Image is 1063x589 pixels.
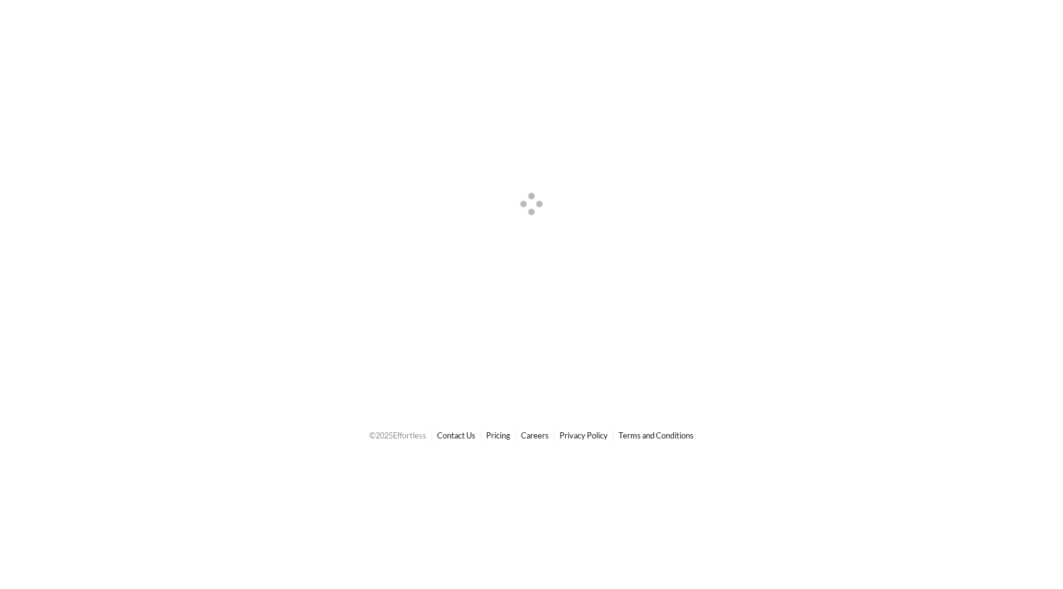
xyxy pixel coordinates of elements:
a: Privacy Policy [559,430,608,440]
a: Contact Us [437,430,476,440]
span: © 2025 Effortless [369,430,426,440]
a: Pricing [486,430,510,440]
a: Careers [521,430,549,440]
a: Terms and Conditions [619,430,694,440]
